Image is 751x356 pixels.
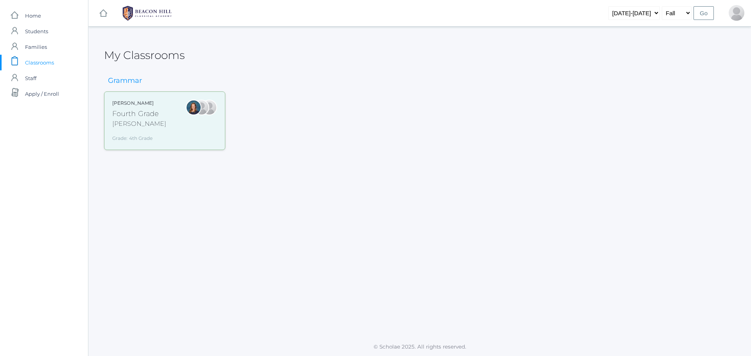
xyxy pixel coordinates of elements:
[112,109,166,119] div: Fourth Grade
[729,5,744,21] div: Anna Honeyman
[25,23,48,39] span: Students
[201,100,217,115] div: Heather Porter
[104,49,185,61] h2: My Classrooms
[186,100,201,115] div: Ellie Bradley
[104,77,146,85] h3: Grammar
[25,8,41,23] span: Home
[118,4,176,23] img: BHCALogos-05-308ed15e86a5a0abce9b8dd61676a3503ac9727e845dece92d48e8588c001991.png
[25,86,59,102] span: Apply / Enroll
[694,6,714,20] input: Go
[88,343,751,351] p: © Scholae 2025. All rights reserved.
[194,100,209,115] div: Lydia Chaffin
[112,100,166,107] div: [PERSON_NAME]
[25,70,36,86] span: Staff
[112,132,166,142] div: Grade: 4th Grade
[25,55,54,70] span: Classrooms
[25,39,47,55] span: Families
[112,119,166,129] div: [PERSON_NAME]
